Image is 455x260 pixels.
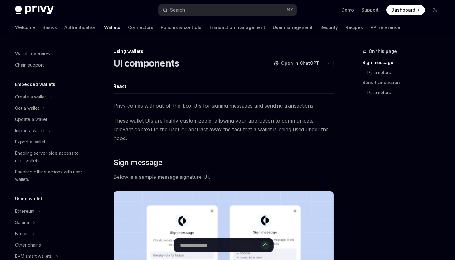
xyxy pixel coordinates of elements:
[369,47,397,55] span: On this page
[15,241,41,249] div: Other chains
[114,157,162,167] span: Sign message
[114,101,334,110] span: Privy comes with out-of-the-box UIs for signing messages and sending transactions.
[10,59,90,71] a: Chain support
[15,219,29,226] div: Solana
[10,136,90,147] a: Export a wallet
[114,57,179,69] h1: UI components
[15,138,45,146] div: Export a wallet
[10,125,90,136] button: Import a wallet
[15,168,86,183] div: Enabling offline actions with user wallets
[361,7,379,13] a: Support
[15,93,46,101] div: Create a wallet
[371,20,400,35] a: API reference
[10,239,90,251] a: Other chains
[15,127,45,134] div: Import a wallet
[15,81,55,88] h5: Embedded wallets
[15,6,54,14] img: dark logo
[270,58,323,68] button: Open in ChatGPT
[170,6,188,14] div: Search...
[64,20,97,35] a: Authentication
[362,87,445,97] a: Parameters
[10,114,90,125] a: Update a wallet
[15,104,39,112] div: Get a wallet
[161,20,201,35] a: Policies & controls
[320,20,338,35] a: Security
[281,60,319,66] span: Open in ChatGPT
[128,20,153,35] a: Connectors
[114,79,126,93] button: React
[362,77,445,87] a: Send transaction
[362,67,445,77] a: Parameters
[386,5,425,15] a: Dashboard
[114,172,334,181] span: Below is a sample message signature UI.
[430,5,440,15] button: Toggle dark mode
[10,217,90,228] button: Solana
[209,20,265,35] a: Transaction management
[114,116,334,142] span: These wallet UIs are highly-customizable, allowing your application to communicate relevant conte...
[15,207,34,215] div: Ethereum
[15,50,50,57] div: Wallets overview
[10,147,90,166] a: Enabling server-side access to user wallets
[286,7,293,12] span: ⌘ K
[15,20,35,35] a: Welcome
[261,241,270,250] button: Send message
[346,20,363,35] a: Recipes
[391,7,415,13] span: Dashboard
[10,48,90,59] a: Wallets overview
[15,149,86,164] div: Enabling server-side access to user wallets
[10,206,90,217] button: Ethereum
[15,230,29,237] div: Bitcoin
[10,102,90,114] button: Get a wallet
[114,48,334,54] div: Using wallets
[341,7,354,13] a: Demo
[15,116,47,123] div: Update a wallet
[15,252,52,260] div: EVM smart wallets
[104,20,120,35] a: Wallets
[10,228,90,239] button: Bitcoin
[15,61,44,69] div: Chain support
[158,4,296,16] button: Search...⌘K
[273,20,313,35] a: User management
[180,238,261,252] input: Ask a question...
[15,195,45,202] h5: Using wallets
[10,166,90,185] a: Enabling offline actions with user wallets
[10,91,90,102] button: Create a wallet
[43,20,57,35] a: Basics
[362,57,445,67] a: Sign message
